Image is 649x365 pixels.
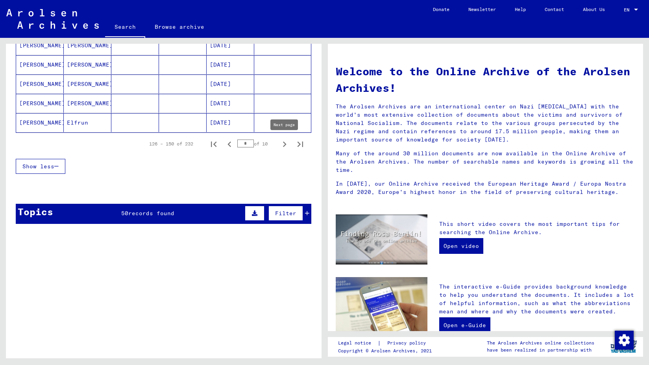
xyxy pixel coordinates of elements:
img: Change consent [615,331,634,350]
mat-cell: [PERSON_NAME] [64,94,111,113]
mat-cell: [DATE] [207,113,254,132]
div: Topics [18,205,53,219]
a: Privacy policy [381,339,435,347]
div: of 10 [237,140,277,147]
button: Filter [268,206,303,221]
p: In [DATE], our Online Archive received the European Heritage Award / Europa Nostra Award 2020, Eu... [336,180,636,196]
mat-cell: [PERSON_NAME] [64,36,111,55]
p: The Arolsen Archives online collections [487,339,594,346]
span: 50 [121,210,128,217]
a: Browse archive [145,17,214,36]
a: Open video [439,238,483,254]
p: The Arolsen Archives are an international center on Nazi [MEDICAL_DATA] with the world’s most ext... [336,102,636,144]
img: eguide.jpg [336,277,428,339]
mat-cell: [PERSON_NAME] [16,55,64,74]
mat-cell: [PERSON_NAME] [64,55,111,74]
span: EN [624,7,632,13]
p: Many of the around 30 million documents are now available in the Online Archive of the Arolsen Ar... [336,149,636,174]
button: First page [206,136,222,152]
mat-cell: [PERSON_NAME] [64,74,111,93]
mat-cell: [PERSON_NAME] [16,94,64,113]
img: yv_logo.png [609,337,638,356]
mat-cell: Elfrun [64,113,111,132]
p: This short video covers the most important tips for searching the Online Archive. [439,220,635,237]
button: Next page [277,136,292,152]
span: records found [128,210,174,217]
a: Legal notice [338,339,377,347]
a: Search [105,17,145,38]
mat-cell: [PERSON_NAME] [16,74,64,93]
p: The interactive e-Guide provides background knowledge to help you understand the documents. It in... [439,283,635,316]
img: Arolsen_neg.svg [6,9,99,29]
mat-cell: [DATE] [207,36,254,55]
mat-cell: [DATE] [207,94,254,113]
mat-cell: [DATE] [207,55,254,74]
mat-cell: [PERSON_NAME] [16,113,64,132]
div: 126 – 150 of 232 [149,140,193,147]
p: Copyright © Arolsen Archives, 2021 [338,347,435,354]
mat-cell: [PERSON_NAME] [16,36,64,55]
a: Open e-Guide [439,317,490,333]
p: have been realized in partnership with [487,346,594,354]
button: Last page [292,136,308,152]
button: Show less [16,159,65,174]
span: Show less [22,163,54,170]
span: Filter [275,210,296,217]
h1: Welcome to the Online Archive of the Arolsen Archives! [336,63,636,96]
img: video.jpg [336,214,428,264]
mat-cell: [DATE] [207,74,254,93]
button: Previous page [222,136,237,152]
div: | [338,339,435,347]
